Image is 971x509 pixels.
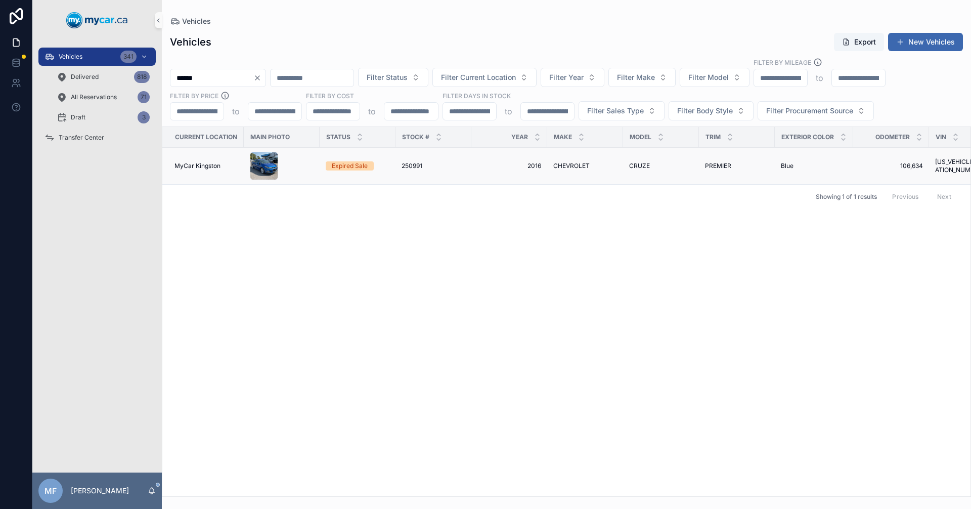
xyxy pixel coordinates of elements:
div: 3 [138,111,150,123]
span: 250991 [402,162,422,170]
span: Main Photo [250,133,290,141]
span: Transfer Center [59,134,104,142]
p: to [368,105,376,117]
span: Filter Status [367,72,408,82]
a: Expired Sale [326,161,389,171]
button: Select Button [758,101,874,120]
div: 341 [120,51,137,63]
span: Vehicles [59,53,82,61]
button: Select Button [608,68,676,87]
span: Filter Year [549,72,584,82]
span: Trim [705,133,721,141]
p: to [505,105,512,117]
a: Blue [781,162,847,170]
a: MyCar Kingston [174,162,238,170]
span: Filter Make [617,72,655,82]
a: 106,634 [859,162,923,170]
label: Filter Days In Stock [443,91,511,100]
span: VIN [936,133,946,141]
span: Filter Current Location [441,72,516,82]
p: to [232,105,240,117]
button: Select Button [680,68,749,87]
button: Select Button [432,68,537,87]
span: Filter Body Style [677,106,733,116]
h1: Vehicles [170,35,211,49]
img: App logo [66,12,128,28]
label: FILTER BY PRICE [170,91,218,100]
span: Delivered [71,73,99,81]
a: All Reservations71 [51,88,156,106]
button: Select Button [669,101,754,120]
div: Expired Sale [332,161,368,171]
button: Select Button [541,68,604,87]
span: PREMIER [705,162,731,170]
a: PREMIER [705,162,769,170]
button: Clear [253,74,266,82]
span: Make [554,133,572,141]
span: Stock # [402,133,429,141]
a: CRUZE [629,162,693,170]
span: Exterior Color [781,133,834,141]
span: Odometer [875,133,910,141]
p: to [816,72,823,84]
a: CHEVROLET [553,162,617,170]
a: Delivered818 [51,68,156,86]
span: Model [630,133,651,141]
span: Filter Sales Type [587,106,644,116]
span: MyCar Kingston [174,162,220,170]
label: FILTER BY COST [306,91,354,100]
button: New Vehicles [888,33,963,51]
button: Select Button [358,68,428,87]
a: Draft3 [51,108,156,126]
a: Transfer Center [38,129,156,147]
span: All Reservations [71,93,117,101]
a: 2016 [477,162,541,170]
span: Filter Procurement Source [766,106,853,116]
span: Blue [781,162,793,170]
a: Vehicles [170,16,211,26]
div: 71 [138,91,150,103]
button: Select Button [579,101,665,120]
label: Filter By Mileage [754,58,811,67]
span: Vehicles [182,16,211,26]
span: Draft [71,113,85,121]
a: 250991 [402,162,465,170]
p: [PERSON_NAME] [71,486,129,496]
span: CRUZE [629,162,650,170]
button: Export [834,33,884,51]
span: Year [511,133,528,141]
span: Showing 1 of 1 results [816,193,877,201]
span: MF [45,485,57,497]
span: Status [326,133,350,141]
span: Filter Model [688,72,729,82]
a: Vehicles341 [38,48,156,66]
div: scrollable content [32,40,162,160]
div: 818 [134,71,150,83]
span: Current Location [175,133,237,141]
span: CHEVROLET [553,162,590,170]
